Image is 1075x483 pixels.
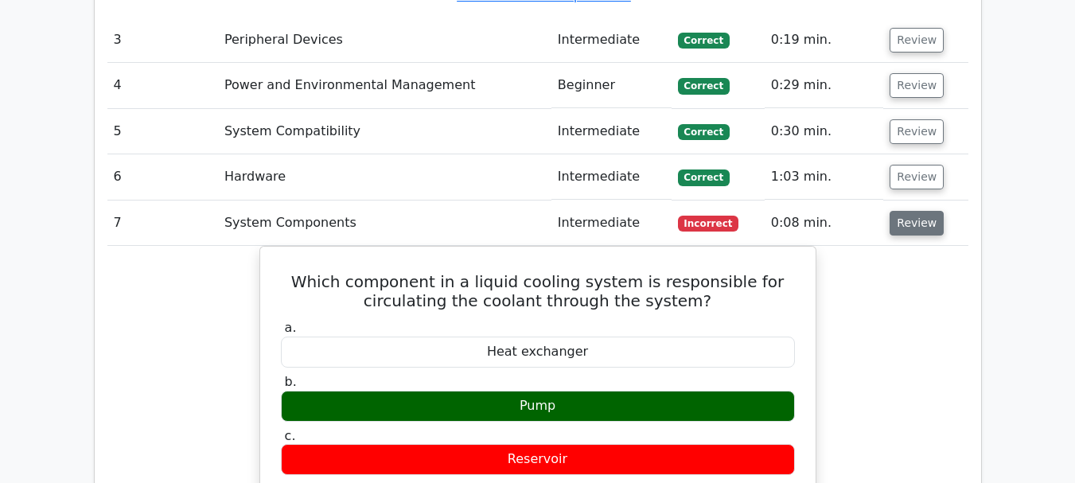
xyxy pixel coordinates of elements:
span: Correct [678,33,730,49]
td: System Components [218,201,551,246]
td: Peripheral Devices [218,18,551,63]
td: Hardware [218,154,551,200]
td: Power and Environmental Management [218,63,551,108]
td: 0:30 min. [765,109,884,154]
td: Intermediate [551,18,672,63]
td: Intermediate [551,201,672,246]
button: Review [890,165,944,189]
td: 6 [107,154,218,200]
span: Correct [678,124,730,140]
td: 3 [107,18,218,63]
button: Review [890,119,944,144]
span: Correct [678,78,730,94]
button: Review [890,28,944,53]
h5: Which component in a liquid cooling system is responsible for circulating the coolant through the... [279,272,797,310]
button: Review [890,73,944,98]
td: 1:03 min. [765,154,884,200]
td: 5 [107,109,218,154]
span: b. [285,374,297,389]
span: Correct [678,169,730,185]
span: a. [285,320,297,335]
td: 0:08 min. [765,201,884,246]
td: Beginner [551,63,672,108]
td: Intermediate [551,154,672,200]
td: Intermediate [551,109,672,154]
td: 7 [107,201,218,246]
span: Incorrect [678,216,739,232]
div: Pump [281,391,795,422]
td: System Compatibility [218,109,551,154]
span: c. [285,428,296,443]
div: Reservoir [281,444,795,475]
td: 0:19 min. [765,18,884,63]
div: Heat exchanger [281,337,795,368]
td: 4 [107,63,218,108]
button: Review [890,211,944,236]
td: 0:29 min. [765,63,884,108]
